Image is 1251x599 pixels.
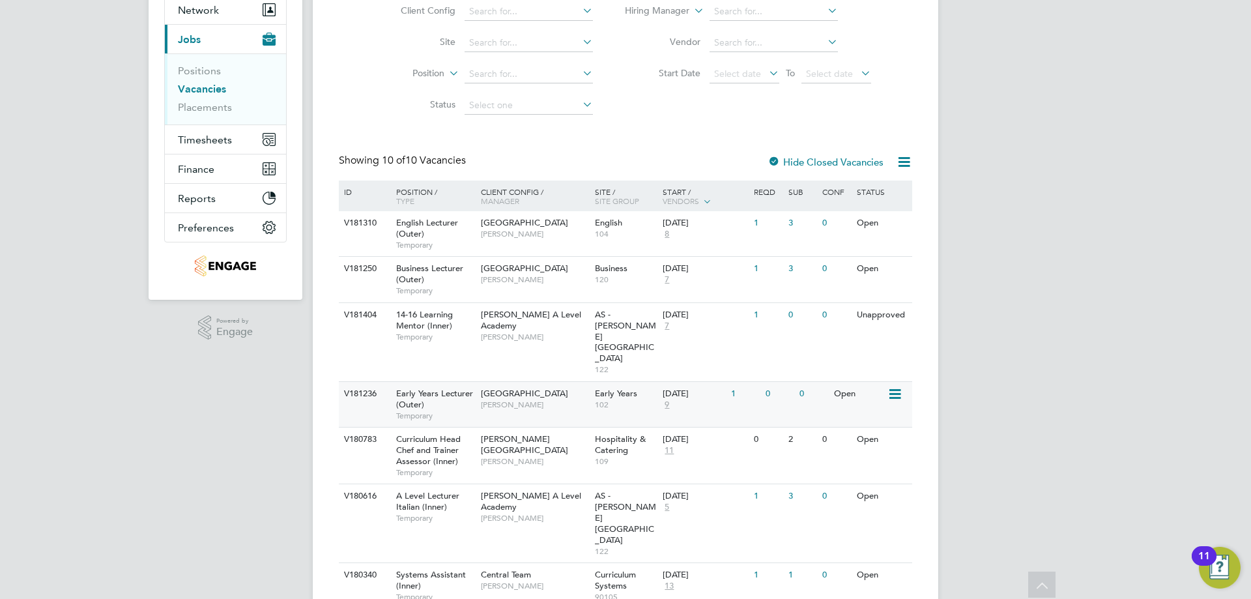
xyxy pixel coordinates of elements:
[195,256,255,276] img: jambo-logo-retina.png
[198,315,253,340] a: Powered byEngage
[481,569,531,580] span: Central Team
[663,570,747,581] div: [DATE]
[663,310,747,321] div: [DATE]
[854,257,910,281] div: Open
[341,181,386,203] div: ID
[625,67,700,79] label: Start Date
[165,25,286,53] button: Jobs
[785,211,819,235] div: 3
[751,563,784,587] div: 1
[782,65,799,81] span: To
[595,388,637,399] span: Early Years
[481,332,588,342] span: [PERSON_NAME]
[768,156,884,168] label: Hide Closed Vacancies
[382,154,466,167] span: 10 Vacancies
[396,285,474,296] span: Temporary
[710,34,838,52] input: Search for...
[396,388,473,410] span: Early Years Lecturer (Outer)
[595,546,657,557] span: 122
[806,68,853,80] span: Select date
[854,303,910,327] div: Unapproved
[595,364,657,375] span: 122
[595,400,657,410] span: 102
[831,382,887,406] div: Open
[481,513,588,523] span: [PERSON_NAME]
[396,433,461,467] span: Curriculum Head Chef and Trainer Assessor (Inner)
[819,428,853,452] div: 0
[481,309,581,331] span: [PERSON_NAME] A Level Academy
[785,563,819,587] div: 1
[465,65,593,83] input: Search for...
[396,513,474,523] span: Temporary
[854,428,910,452] div: Open
[663,491,747,502] div: [DATE]
[663,400,671,411] span: 9
[164,256,287,276] a: Go to home page
[819,211,853,235] div: 0
[178,222,234,234] span: Preferences
[751,257,784,281] div: 1
[396,196,414,206] span: Type
[595,456,657,467] span: 109
[481,229,588,239] span: [PERSON_NAME]
[751,211,784,235] div: 1
[663,274,671,285] span: 7
[785,181,819,203] div: Sub
[659,181,751,213] div: Start /
[165,53,286,124] div: Jobs
[663,581,676,592] span: 13
[478,181,592,212] div: Client Config /
[481,581,588,591] span: [PERSON_NAME]
[625,36,700,48] label: Vendor
[369,67,444,80] label: Position
[1198,556,1210,573] div: 11
[663,502,671,513] span: 5
[663,321,671,332] span: 7
[341,484,386,508] div: V180616
[382,154,405,167] span: 10 of
[663,229,671,240] span: 8
[465,3,593,21] input: Search for...
[592,181,660,212] div: Site /
[381,5,455,16] label: Client Config
[595,196,639,206] span: Site Group
[341,257,386,281] div: V181250
[796,382,830,406] div: 0
[854,484,910,508] div: Open
[663,445,676,456] span: 11
[710,3,838,21] input: Search for...
[785,257,819,281] div: 3
[341,211,386,235] div: V181310
[465,34,593,52] input: Search for...
[663,434,747,445] div: [DATE]
[339,154,468,168] div: Showing
[216,315,253,327] span: Powered by
[386,181,478,212] div: Position /
[481,388,568,399] span: [GEOGRAPHIC_DATA]
[178,83,226,95] a: Vacancies
[165,184,286,212] button: Reports
[341,382,386,406] div: V181236
[165,213,286,242] button: Preferences
[465,96,593,115] input: Select one
[178,101,232,113] a: Placements
[751,484,784,508] div: 1
[396,240,474,250] span: Temporary
[785,428,819,452] div: 2
[819,484,853,508] div: 0
[481,274,588,285] span: [PERSON_NAME]
[751,303,784,327] div: 1
[178,4,219,16] span: Network
[854,563,910,587] div: Open
[381,36,455,48] label: Site
[396,263,463,285] span: Business Lecturer (Outer)
[595,433,646,456] span: Hospitality & Catering
[595,490,656,546] span: AS - [PERSON_NAME][GEOGRAPHIC_DATA]
[854,181,910,203] div: Status
[396,332,474,342] span: Temporary
[178,163,214,175] span: Finance
[178,192,216,205] span: Reports
[819,563,853,587] div: 0
[819,181,853,203] div: Conf
[854,211,910,235] div: Open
